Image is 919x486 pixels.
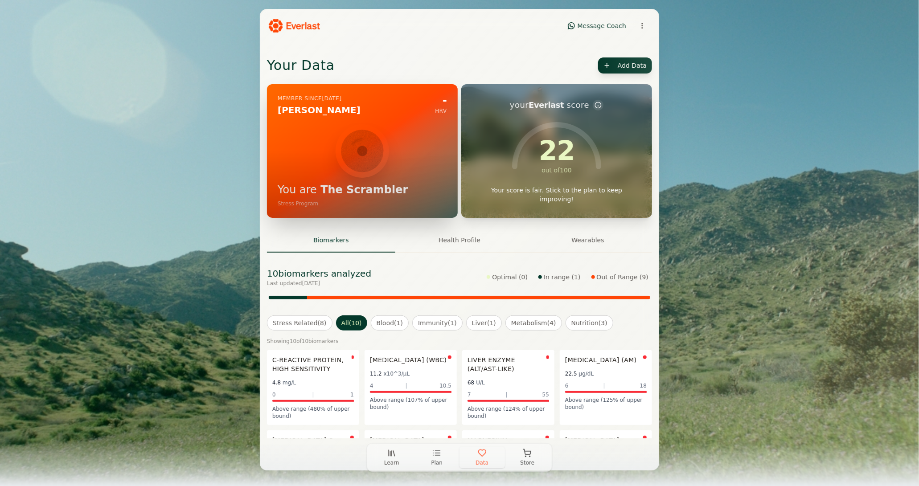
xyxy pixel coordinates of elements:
[350,391,354,398] span: 1
[506,391,508,398] span: |
[370,436,424,445] span: [MEDICAL_DATA]
[370,355,447,364] span: [MEDICAL_DATA] (WBC)
[593,100,603,110] button: What is the Everlast score made of?
[565,436,620,445] span: [MEDICAL_DATA]
[640,382,647,389] span: 18
[312,391,314,398] span: |
[565,382,569,389] span: 6
[468,355,546,373] span: Liver Enzyme (ALT/AST-like)
[272,355,352,373] span: C-Reactive Protein, High Sensitivity
[579,371,594,377] span: µg/dL
[565,371,577,377] span: 22.5
[336,124,389,178] img: Stress signal animation
[371,315,409,331] button: Blood(1)
[267,338,652,345] p: Showing 10 of 10 biomarkers
[267,280,371,287] p: Last updated [DATE]
[603,382,605,389] span: |
[283,380,296,386] span: mg/L
[542,391,549,398] span: 55
[598,57,652,74] button: Add Data
[272,405,354,420] div: Above range (480% of upper bound)
[476,380,485,386] span: U/L
[483,271,531,283] button: Optimal (0)
[588,271,652,283] button: Out of Range (9)
[535,271,584,283] button: In range (1)
[468,380,474,386] span: 68
[272,380,281,386] span: 4.8
[542,166,572,175] div: out of 100
[565,396,647,411] div: Above range (125% of upper bound)
[406,382,407,389] span: |
[565,355,637,364] span: [MEDICAL_DATA] (AM)
[539,135,575,166] span: 22
[267,315,332,331] button: Stress Related(8)
[272,391,276,398] span: 0
[431,459,443,466] span: Plan
[384,459,399,466] span: Learn
[563,19,631,33] button: Message Coach
[466,315,502,331] button: Liver(1)
[395,229,524,253] button: Health Profile
[370,396,451,411] div: Above range (107% of upper bound)
[278,183,447,196] h1: The Scrambler
[505,315,562,331] button: Metabolism(4)
[468,405,549,420] div: Above range (124% of upper bound)
[384,371,410,377] span: x10^3/µL
[267,57,335,74] h1: Your Data
[468,436,508,445] span: Magnesium
[476,186,638,204] p: Your score is fair. Stick to the plan to keep improving!
[336,315,367,331] button: All(10)
[510,99,589,111] h2: your score
[267,267,371,280] div: 10 biomarkers analyzed
[272,436,333,445] span: [MEDICAL_DATA]-S
[370,371,382,377] span: 11.2
[278,200,318,207] div: Stress Program
[412,315,463,331] button: Immunity(1)
[578,21,626,30] span: Message Coach
[476,459,488,466] span: Data
[269,19,320,33] img: Everlast Logo
[520,459,534,466] span: Store
[370,382,373,389] span: 4
[566,315,613,331] button: Nutrition(3)
[278,184,317,196] span: You are
[267,229,395,253] button: Biomarkers
[524,229,652,253] button: Wearables
[468,391,471,398] span: 7
[529,100,564,110] span: Everlast
[439,382,451,389] span: 10.5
